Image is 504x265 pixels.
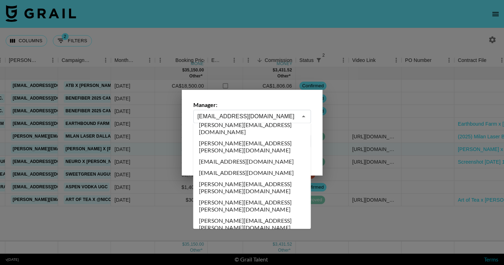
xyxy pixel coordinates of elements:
[193,156,311,168] li: [EMAIL_ADDRESS][DOMAIN_NAME]
[193,120,311,138] li: [PERSON_NAME][EMAIL_ADDRESS][DOMAIN_NAME]
[193,215,311,234] li: [PERSON_NAME][EMAIL_ADDRESS][PERSON_NAME][DOMAIN_NAME]
[193,138,311,156] li: [PERSON_NAME][EMAIL_ADDRESS][PERSON_NAME][DOMAIN_NAME]
[193,197,311,215] li: [PERSON_NAME][EMAIL_ADDRESS][PERSON_NAME][DOMAIN_NAME]
[193,179,311,197] li: [PERSON_NAME][EMAIL_ADDRESS][PERSON_NAME][DOMAIN_NAME]
[193,101,311,108] label: Manager:
[193,168,311,179] li: [EMAIL_ADDRESS][DOMAIN_NAME]
[299,112,309,121] button: Close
